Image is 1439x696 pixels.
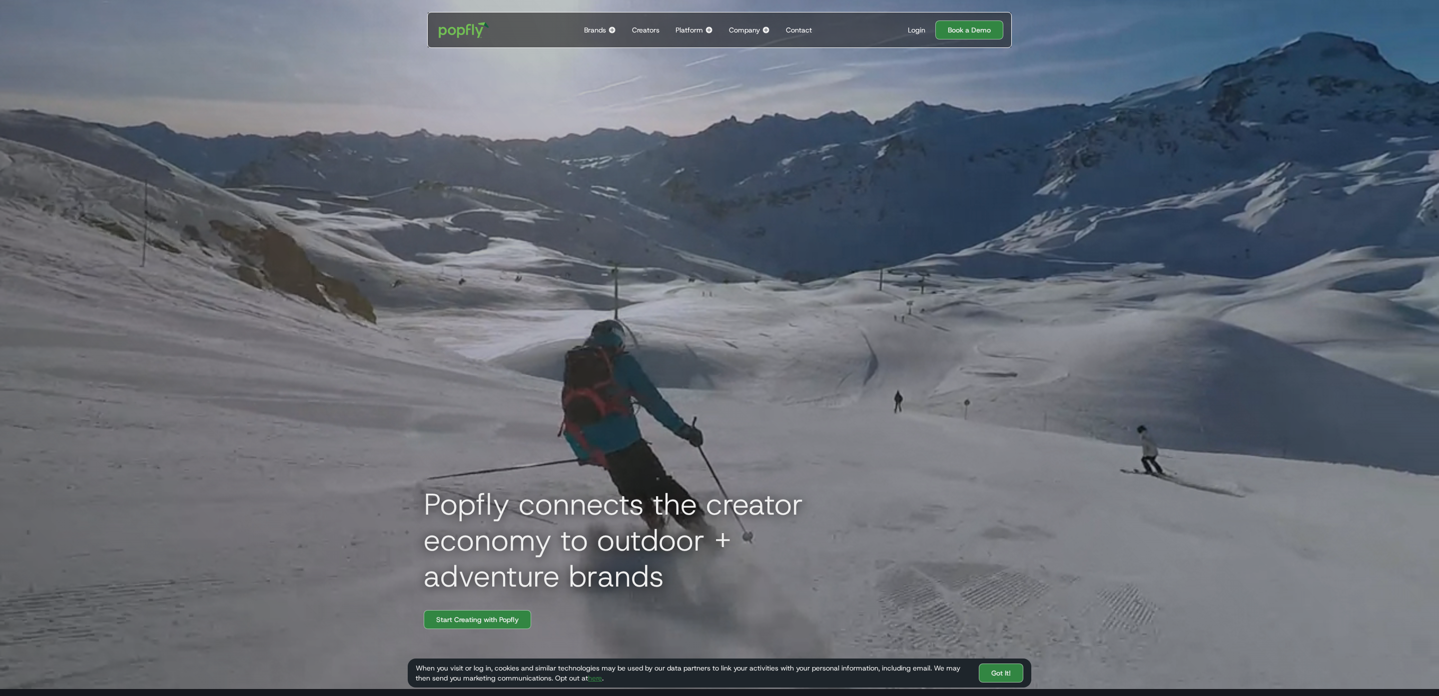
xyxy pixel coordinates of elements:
a: Contact [782,12,816,47]
a: here [588,674,602,683]
div: Login [908,25,925,35]
div: Company [729,25,760,35]
a: Got It! [979,664,1023,683]
a: Login [904,25,929,35]
a: Creators [628,12,664,47]
h1: Popfly connects the creator economy to outdoor + adventure brands [416,486,865,594]
div: When you visit or log in, cookies and similar technologies may be used by our data partners to li... [416,663,971,683]
a: Book a Demo [935,20,1003,39]
div: Brands [584,25,606,35]
div: Creators [632,25,660,35]
div: Contact [786,25,812,35]
div: Platform [676,25,703,35]
a: home [432,15,496,45]
a: Start Creating with Popfly [424,610,531,629]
